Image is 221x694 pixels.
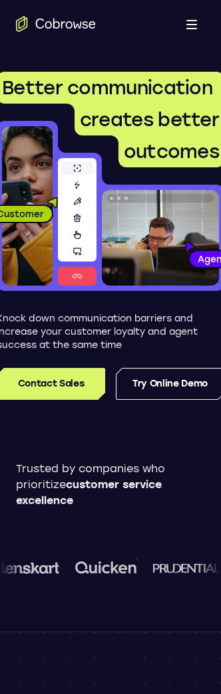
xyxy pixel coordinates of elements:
[102,190,219,286] img: A customer support agent talking on the phone
[16,478,162,507] span: customer service excellence
[2,126,53,286] img: A customer holding their phone
[2,76,212,99] span: Better communication
[80,108,219,131] span: creates better
[81,560,141,576] img: Klarna
[16,16,96,32] a: Go to the home page
[157,541,211,594] img: Aion Bank
[58,158,97,286] img: A series of tools used in co-browsing sessions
